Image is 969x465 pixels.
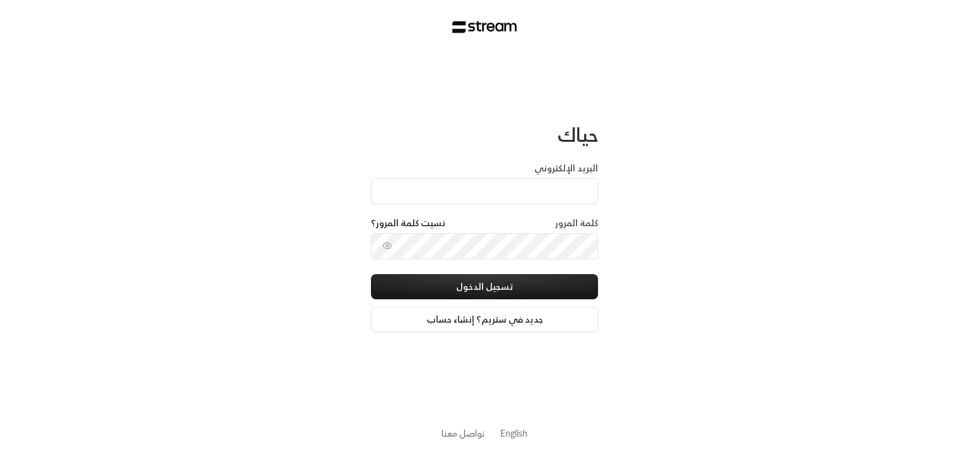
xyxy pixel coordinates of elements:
button: تسجيل الدخول [371,274,598,299]
a: تواصل معنا [442,425,485,441]
span: حياك [558,118,598,151]
img: Stream Logo [452,21,517,33]
label: البريد الإلكتروني [534,162,598,175]
a: جديد في ستريم؟ إنشاء حساب [371,307,598,332]
a: English [500,422,527,445]
label: كلمة المرور [555,217,598,229]
a: نسيت كلمة المرور؟ [371,217,445,229]
button: تواصل معنا [442,427,485,440]
button: toggle password visibility [377,236,397,256]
